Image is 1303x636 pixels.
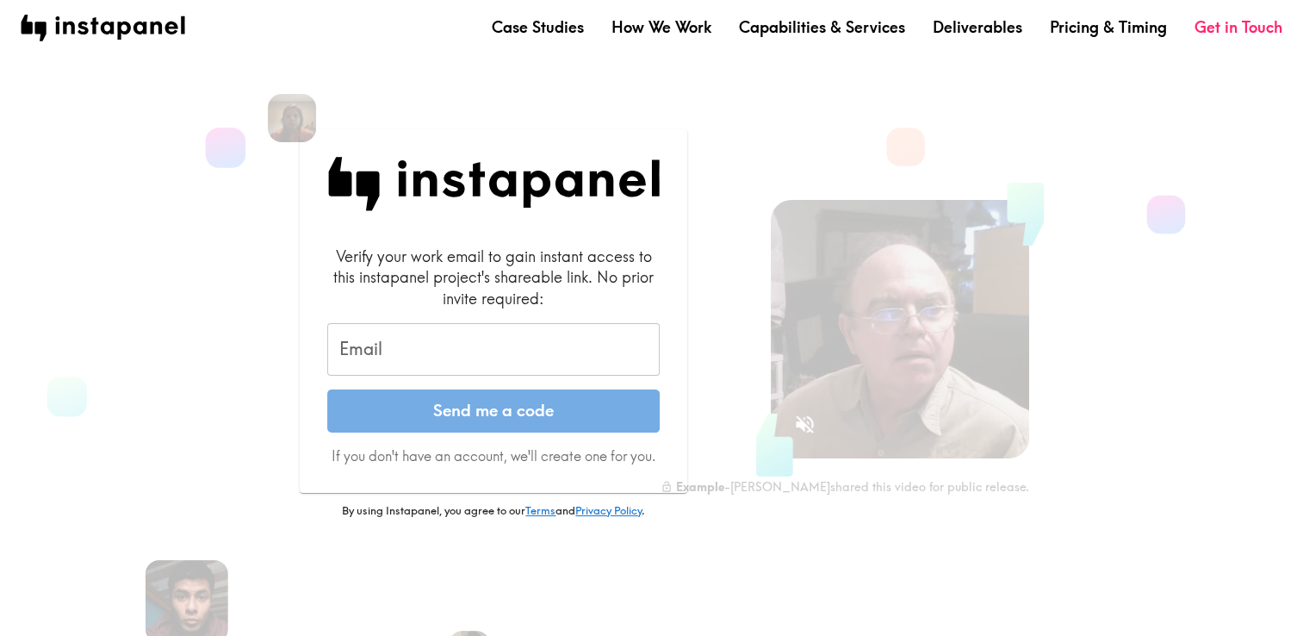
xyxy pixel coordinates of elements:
a: Deliverables [933,16,1022,38]
a: Capabilities & Services [739,16,905,38]
button: Send me a code [327,390,660,433]
button: Sound is off [786,406,823,443]
img: Instapanel [327,157,660,211]
a: Case Studies [492,16,584,38]
img: instapanel [21,15,185,41]
a: How We Work [611,16,711,38]
div: - [PERSON_NAME] shared this video for public release. [661,479,1029,495]
img: Trish [268,94,316,142]
a: Privacy Policy [575,503,642,517]
p: If you don't have an account, we'll create one for you. [327,446,660,465]
a: Pricing & Timing [1050,16,1167,38]
div: Verify your work email to gain instant access to this instapanel project's shareable link. No pri... [327,246,660,309]
a: Get in Touch [1194,16,1282,38]
a: Terms [525,503,555,517]
b: Example [676,479,724,495]
p: By using Instapanel, you agree to our and . [300,503,687,519]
